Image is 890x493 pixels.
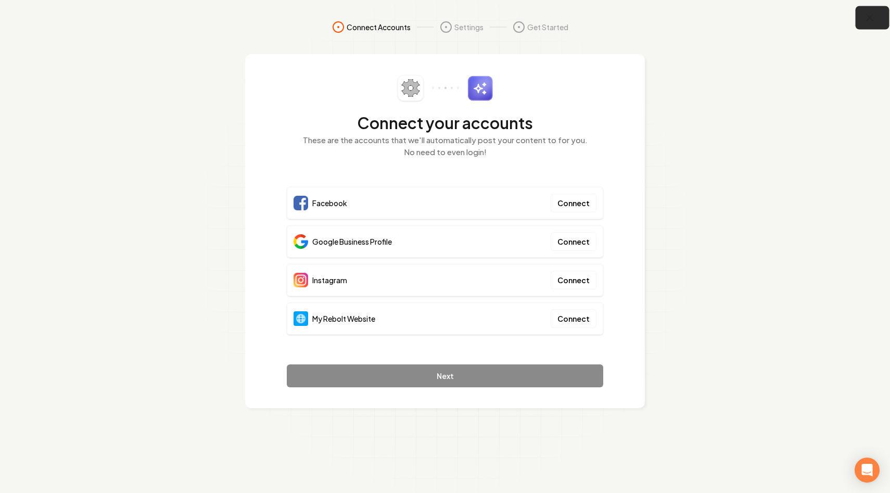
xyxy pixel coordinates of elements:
[432,87,459,89] img: connector-dots.svg
[551,194,596,212] button: Connect
[454,22,484,32] span: Settings
[287,113,603,132] h2: Connect your accounts
[287,134,603,158] p: These are the accounts that we'll automatically post your content to for you. No need to even login!
[551,271,596,289] button: Connect
[312,236,392,247] span: Google Business Profile
[294,273,308,287] img: Instagram
[312,275,347,285] span: Instagram
[467,75,493,101] img: sparkles.svg
[551,232,596,251] button: Connect
[855,458,880,483] div: Open Intercom Messenger
[294,234,308,249] img: Google
[551,309,596,328] button: Connect
[312,198,347,208] span: Facebook
[312,313,375,324] span: My Rebolt Website
[294,311,308,326] img: Website
[527,22,568,32] span: Get Started
[347,22,411,32] span: Connect Accounts
[294,196,308,210] img: Facebook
